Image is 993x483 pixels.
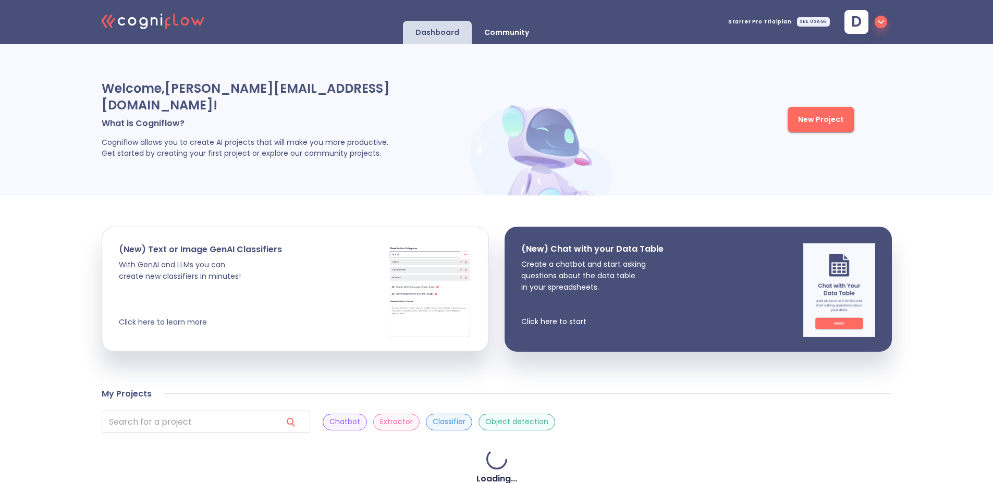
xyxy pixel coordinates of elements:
[798,113,844,126] span: New Project
[728,19,792,24] span: Starter Pro Trial plan
[329,417,360,427] p: Chatbot
[102,137,467,159] p: Cogniflow allows you to create AI projects that will make you more productive. Get started by cre...
[102,80,467,114] p: Welcome, [PERSON_NAME][EMAIL_ADDRESS][DOMAIN_NAME] !
[803,243,875,337] img: chat img
[851,15,862,29] span: d
[433,417,465,427] p: Classifier
[836,7,891,37] button: d
[485,417,548,427] p: Object detection
[102,389,152,399] h4: My Projects
[797,17,830,27] div: SEE USAGE
[484,28,529,38] p: Community
[102,118,467,129] p: What is Cogniflow?
[415,28,459,38] p: Dashboard
[119,244,282,255] p: (New) Text or Image GenAI Classifiers
[467,96,618,195] img: header robot
[521,258,664,327] p: Create a chatbot and start asking questions about the data table in your spreadsheets. Click here...
[380,417,413,427] p: Extractor
[788,107,854,132] button: New Project
[521,243,664,254] p: (New) Chat with your Data Table
[388,244,472,338] img: cards stack img
[102,411,274,433] input: search
[119,259,282,328] p: With GenAI and LLMs you can create new classifiers in minutes! Click here to learn more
